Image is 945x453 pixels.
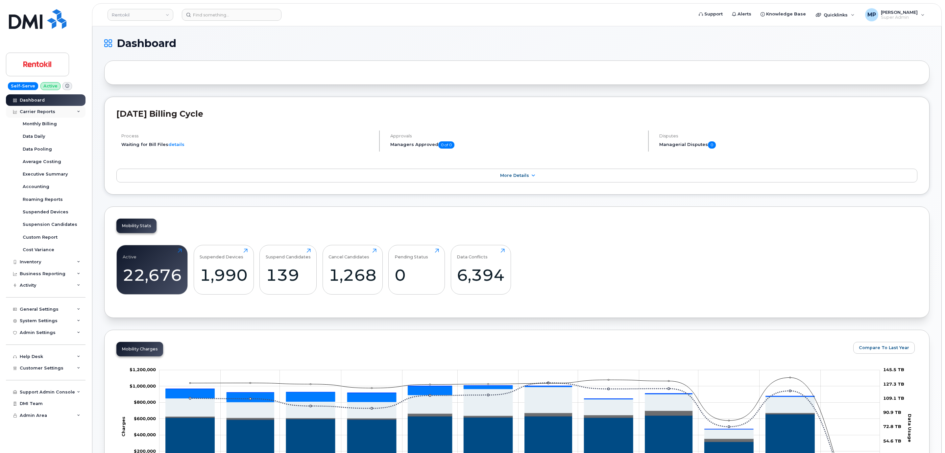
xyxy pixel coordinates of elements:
g: $0 [134,400,156,405]
tspan: Data Usage [907,414,912,442]
tspan: $1,200,000 [130,367,156,372]
span: More Details [500,173,529,178]
tspan: 145.5 TB [883,367,904,372]
div: 0 [395,265,439,285]
div: 22,676 [123,265,182,285]
div: Suspend Candidates [266,249,311,259]
a: Active22,676 [123,249,182,291]
tspan: 127.3 TB [883,381,904,387]
span: Compare To Last Year [859,345,909,351]
a: Cancel Candidates1,268 [328,249,376,291]
tspan: $400,000 [134,432,156,438]
h2: [DATE] Billing Cycle [116,109,917,119]
tspan: $800,000 [134,400,156,405]
div: Suspended Devices [200,249,243,259]
div: Pending Status [395,249,428,259]
h4: Approvals [390,133,642,138]
tspan: $600,000 [134,416,156,421]
div: 139 [266,265,311,285]
div: Active [123,249,136,259]
li: Waiting for Bill Files [121,141,374,148]
tspan: 72.8 TB [883,424,901,429]
g: $0 [134,432,156,438]
tspan: 90.9 TB [883,410,901,415]
tspan: Charges [121,417,126,437]
h5: Managers Approved [390,141,642,149]
g: $0 [130,367,156,372]
a: Suspended Devices1,990 [200,249,248,291]
div: 1,990 [200,265,248,285]
a: details [168,142,184,147]
div: Data Conflicts [457,249,488,259]
tspan: 109.1 TB [883,395,904,401]
iframe: Messenger Launcher [916,424,940,448]
h4: Process [121,133,374,138]
span: 0 [708,141,716,149]
h4: Disputes [659,133,917,138]
g: $0 [134,416,156,421]
a: Data Conflicts6,394 [457,249,505,291]
button: Compare To Last Year [853,342,915,354]
span: 0 of 0 [438,141,454,149]
g: $0 [130,383,156,389]
tspan: 54.6 TB [883,438,901,443]
a: Suspend Candidates139 [266,249,311,291]
a: Pending Status0 [395,249,439,291]
div: 1,268 [328,265,376,285]
h5: Managerial Disputes [659,141,917,149]
div: Cancel Candidates [328,249,369,259]
tspan: $1,000,000 [130,383,156,389]
div: 6,394 [457,265,505,285]
span: Dashboard [117,38,176,48]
